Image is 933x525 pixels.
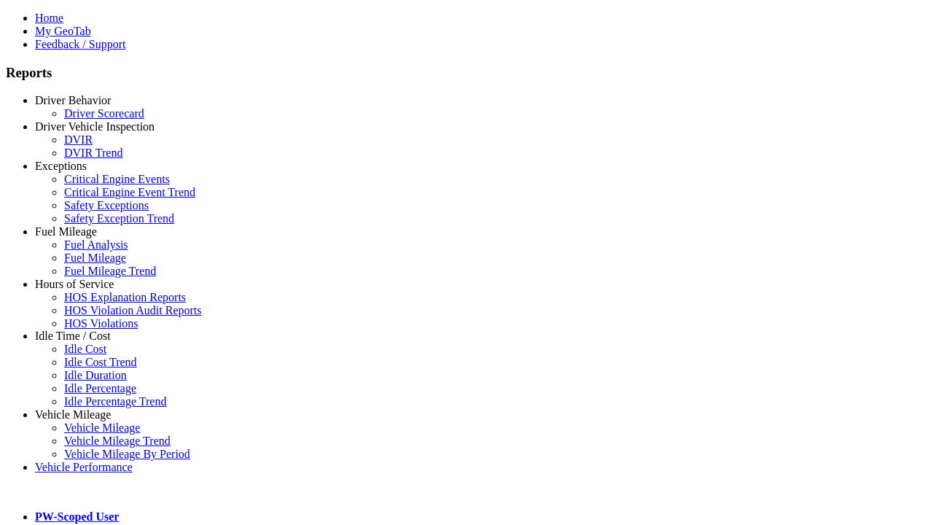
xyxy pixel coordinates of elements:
[35,38,125,50] a: Feedback / Support
[64,265,156,277] a: Fuel Mileage Trend
[35,120,155,133] a: Driver Vehicle Inspection
[64,107,144,120] a: Driver Scorecard
[64,252,126,264] a: Fuel Mileage
[35,25,91,37] a: My GeoTab
[64,212,174,225] a: Safety Exception Trend
[64,435,171,447] a: Vehicle Mileage Trend
[64,343,106,355] a: Idle Cost
[64,395,166,408] a: Idle Percentage Trend
[64,186,195,198] a: Critical Engine Event Trend
[35,408,111,421] a: Vehicle Mileage
[64,317,138,330] a: HOS Violations
[64,356,137,368] a: Idle Cost Trend
[6,65,927,81] h3: Reports
[64,133,93,146] a: DVIR
[64,199,149,211] a: Safety Exceptions
[64,369,127,381] a: Idle Duration
[64,382,136,394] a: Idle Percentage
[64,238,128,251] a: Fuel Analysis
[35,461,133,473] a: Vehicle Performance
[64,421,140,434] a: Vehicle Mileage
[35,510,119,523] a: PW-Scoped User
[64,147,122,159] a: DVIR Trend
[64,173,170,185] a: Critical Engine Events
[64,304,202,316] a: HOS Violation Audit Reports
[35,225,97,238] a: Fuel Mileage
[35,160,87,172] a: Exceptions
[64,291,186,303] a: HOS Explanation Reports
[35,278,114,290] a: Hours of Service
[35,12,63,24] a: Home
[64,448,190,460] a: Vehicle Mileage By Period
[35,330,111,342] a: Idle Time / Cost
[35,94,111,106] a: Driver Behavior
